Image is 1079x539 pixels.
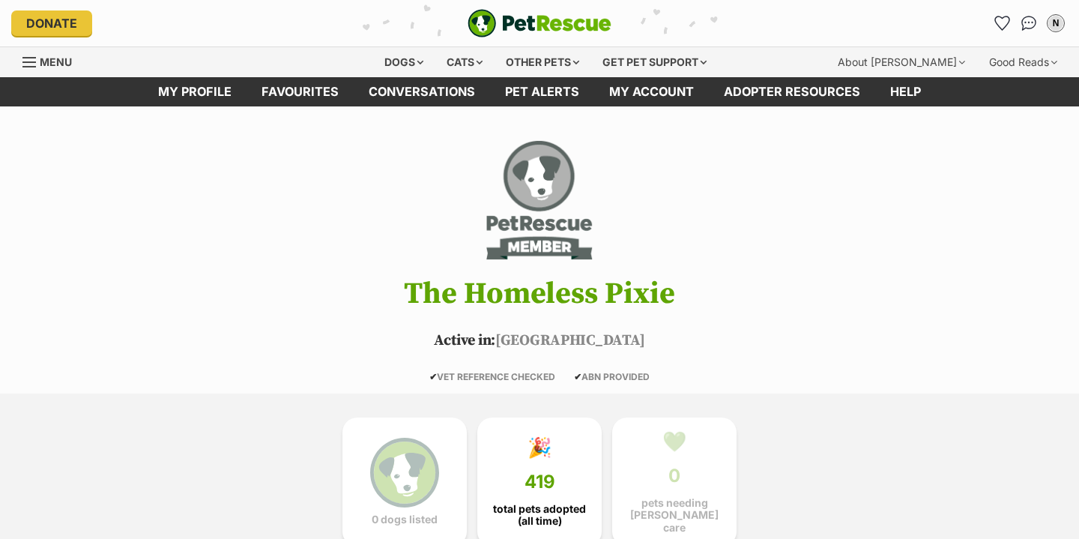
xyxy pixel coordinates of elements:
a: Pet alerts [490,77,594,106]
span: VET REFERENCE CHECKED [429,371,555,382]
div: Good Reads [979,47,1068,77]
icon: ✔ [574,371,581,382]
span: 419 [525,472,555,493]
span: ABN PROVIDED [574,371,650,382]
div: 🎉 [528,436,551,459]
a: Favourites [990,11,1014,35]
a: PetRescue [468,9,611,37]
img: logo-e224e6f780fb5917bec1dbf3a21bbac754714ae5b6737aabdf751b685950b380.svg [468,9,611,37]
a: Adopter resources [709,77,875,106]
span: Menu [40,55,72,68]
icon: ✔ [429,371,437,382]
div: Get pet support [592,47,717,77]
span: pets needing [PERSON_NAME] care [625,497,724,533]
span: Active in: [434,331,495,350]
a: Help [875,77,936,106]
button: My account [1044,11,1068,35]
a: Menu [22,47,82,74]
a: Favourites [247,77,354,106]
a: Donate [11,10,92,36]
div: Dogs [374,47,434,77]
span: 0 [668,466,680,487]
a: My profile [143,77,247,106]
div: About [PERSON_NAME] [827,47,976,77]
div: Cats [436,47,493,77]
img: The Homeless Pixie [483,136,596,264]
div: N [1048,16,1063,31]
ul: Account quick links [990,11,1068,35]
div: 💚 [662,430,686,453]
a: conversations [354,77,490,106]
span: total pets adopted (all time) [490,503,589,527]
div: Other pets [495,47,590,77]
span: 0 dogs listed [372,514,438,526]
img: petrescue-icon-eee76f85a60ef55c4a1927667547b313a7c0e82042636edf73dce9c88f694885.svg [370,438,439,507]
a: Conversations [1017,11,1041,35]
a: My account [594,77,709,106]
img: chat-41dd97257d64d25036548639549fe6c8038ab92f7586957e7f3b1b290dea8141.svg [1021,16,1037,31]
